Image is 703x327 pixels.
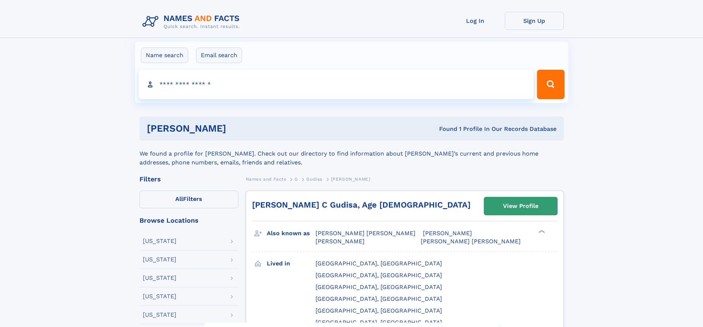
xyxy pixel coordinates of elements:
span: [PERSON_NAME] [PERSON_NAME] [421,238,521,245]
div: [US_STATE] [143,275,176,281]
label: Email search [196,48,242,63]
span: G [294,177,298,182]
span: [GEOGRAPHIC_DATA], [GEOGRAPHIC_DATA] [316,295,442,302]
a: View Profile [484,197,557,215]
div: Browse Locations [139,217,238,224]
a: Log In [446,12,505,30]
span: [GEOGRAPHIC_DATA], [GEOGRAPHIC_DATA] [316,260,442,267]
h1: [PERSON_NAME] [147,124,333,133]
span: [GEOGRAPHIC_DATA], [GEOGRAPHIC_DATA] [316,283,442,291]
span: All [175,195,183,202]
a: Names and Facts [246,174,286,184]
label: Filters [139,191,238,208]
span: [GEOGRAPHIC_DATA], [GEOGRAPHIC_DATA] [316,272,442,279]
label: Name search [141,48,188,63]
span: [GEOGRAPHIC_DATA], [GEOGRAPHIC_DATA] [316,319,442,326]
div: [US_STATE] [143,312,176,318]
div: We found a profile for [PERSON_NAME]. Check out our directory to find information about [PERSON_N... [139,140,564,167]
div: View Profile [503,198,538,215]
div: Found 1 Profile In Our Records Database [332,125,556,133]
span: [PERSON_NAME] [331,177,371,182]
a: Sign Up [505,12,564,30]
div: ❯ [537,229,545,234]
a: G [294,174,298,184]
div: [US_STATE] [143,293,176,299]
img: Logo Names and Facts [139,12,246,32]
span: [PERSON_NAME] [PERSON_NAME] [316,230,416,237]
span: [PERSON_NAME] [423,230,472,237]
div: [US_STATE] [143,238,176,244]
span: Gudisa [306,177,323,182]
div: Filters [139,176,238,182]
span: [PERSON_NAME] [316,238,365,245]
div: [US_STATE] [143,257,176,262]
h3: Lived in [267,257,316,270]
a: Gudisa [306,174,323,184]
input: search input [139,70,534,99]
a: [PERSON_NAME] C Gudisa, Age [DEMOGRAPHIC_DATA] [252,200,471,209]
button: Search Button [537,70,564,99]
span: [GEOGRAPHIC_DATA], [GEOGRAPHIC_DATA] [316,307,442,314]
h3: Also known as [267,227,316,240]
